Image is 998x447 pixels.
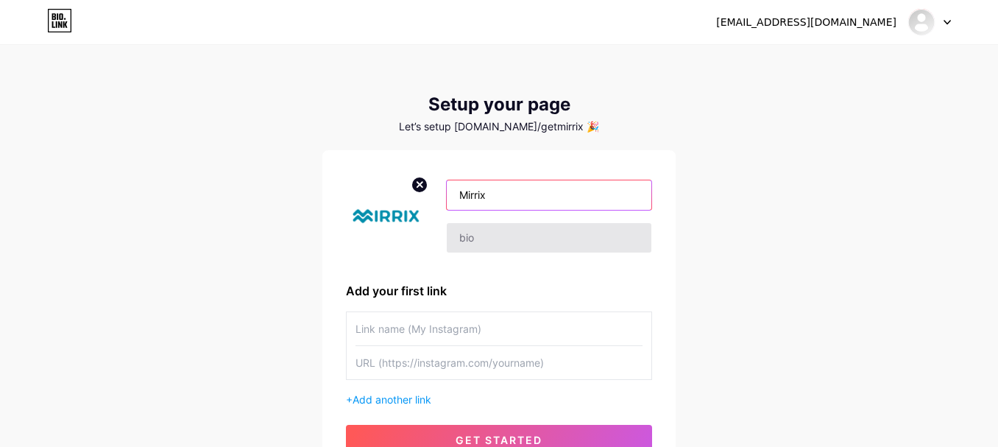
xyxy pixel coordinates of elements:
input: URL (https://instagram.com/yourname) [355,346,643,379]
span: get started [456,434,542,446]
input: bio [447,223,651,253]
div: Add your first link [346,282,652,300]
img: getmirrix [907,8,935,36]
div: + [346,392,652,407]
input: Your name [447,180,651,210]
span: Add another link [353,393,431,406]
div: Setup your page [322,94,676,115]
input: Link name (My Instagram) [355,312,643,345]
img: profile pic [346,174,428,258]
div: Let’s setup [DOMAIN_NAME]/getmirrix 🎉 [322,121,676,133]
div: [EMAIL_ADDRESS][DOMAIN_NAME] [716,15,896,30]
